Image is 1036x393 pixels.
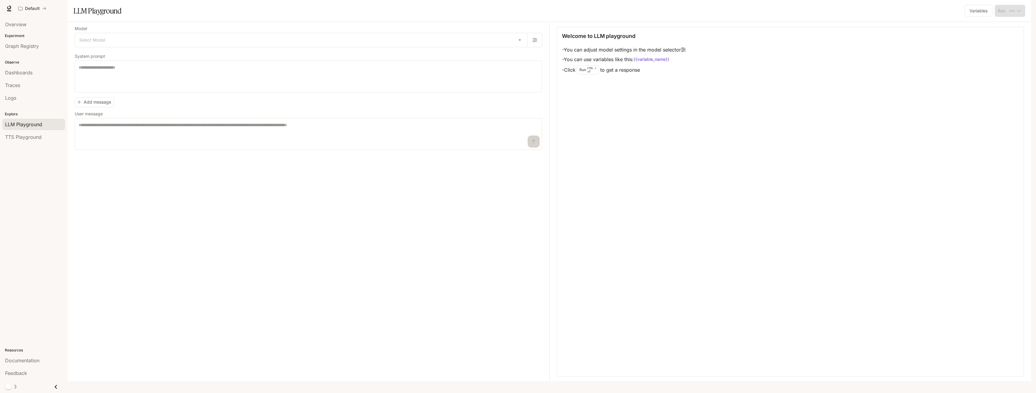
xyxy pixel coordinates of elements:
[75,54,105,58] p: System prompt
[562,45,686,55] li: - You can adjust model settings in the model selector
[16,2,49,14] button: All workspaces
[75,112,103,116] p: User message
[577,65,599,74] div: Run
[25,6,40,11] p: Default
[562,55,686,64] li: - You can use variables like this:
[75,33,527,47] div: Select Model
[562,32,635,40] p: Welcome to LLM playground
[587,66,596,73] p: ⏎
[73,5,121,17] h1: LLM Playground
[79,37,105,43] span: Select Model
[587,66,596,70] p: CTRL +
[75,97,114,107] button: Add message
[562,64,686,76] li: - Click to get a response
[75,27,87,31] p: Model
[634,56,669,62] code: {{variable_name}}
[965,5,992,17] button: Variables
